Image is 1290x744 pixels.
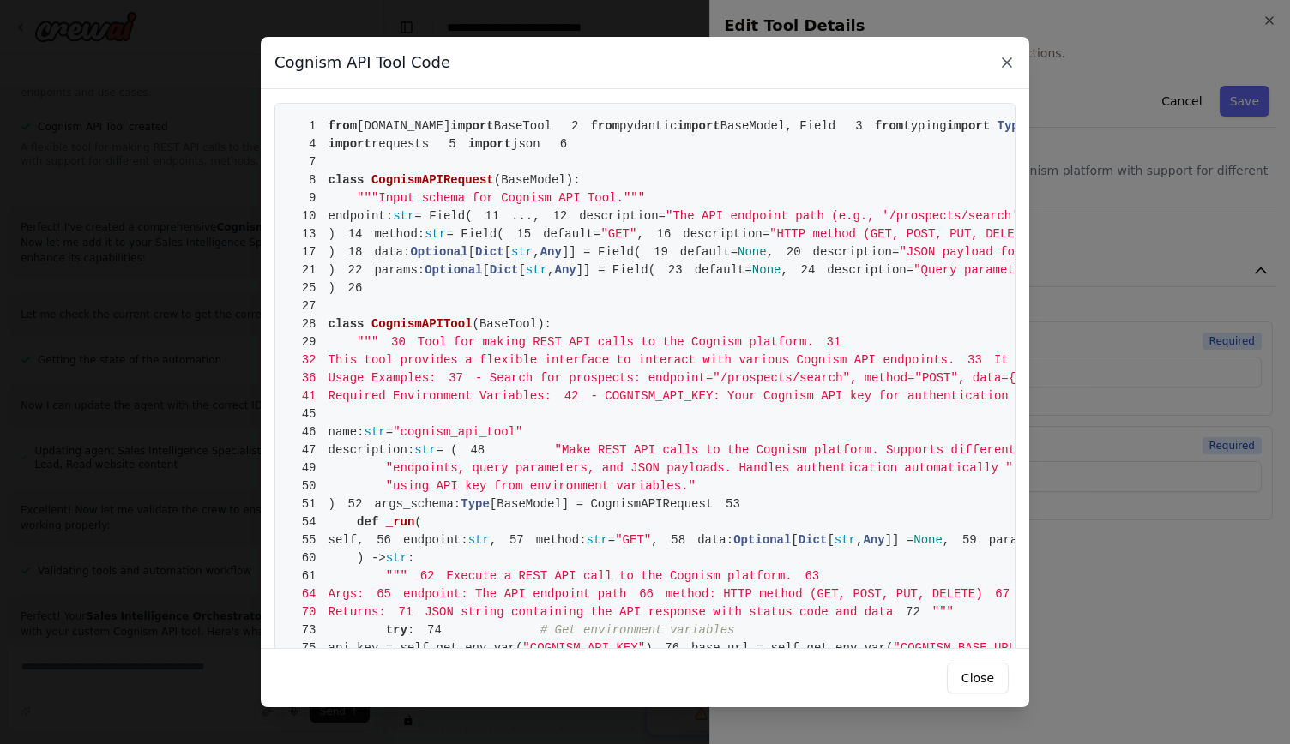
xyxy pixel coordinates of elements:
span: , [636,227,643,241]
span: 5 [429,135,468,153]
span: "HTTP method (GET, POST, PUT, DELETE)" [769,227,1043,241]
span: 55 [289,531,329,549]
span: 56 [365,531,404,549]
span: "GET" [615,533,651,547]
span: 13 [289,225,329,243]
span: [DOMAIN_NAME] [357,119,450,133]
span: [ [468,245,475,259]
span: 12 [540,207,580,225]
span: """ [386,569,407,583]
span: 7 [289,153,329,171]
span: import [329,137,371,151]
span: [ [518,263,525,277]
span: 54 [289,513,329,531]
span: "COGNISM_BASE_URL" [893,641,1022,655]
span: method: [536,533,587,547]
span: JSON string containing the API response with status code and data [386,605,894,619]
span: 14 [335,225,375,243]
span: 72 [893,603,932,621]
span: 67 [983,585,1022,603]
span: 59 [949,531,989,549]
span: """ [932,605,954,619]
span: import [450,119,493,133]
span: 24 [788,261,828,279]
span: 21 [289,261,329,279]
span: = ( [437,443,458,457]
span: str [365,425,386,439]
span: 10 [289,207,329,225]
span: Execute a REST API call to the Cognism platform. [407,569,793,583]
span: "cognism_api_tool" [393,425,522,439]
span: , [856,533,863,547]
span: 60 [289,549,329,567]
span: Optional [410,245,467,259]
span: from [875,119,904,133]
span: description= [683,227,769,241]
span: json [511,137,540,151]
span: data: [374,245,410,259]
span: description= [827,263,913,277]
span: ..., [473,209,540,223]
span: "COGNISM_API_KEY" [522,641,645,655]
span: 19 [641,243,680,261]
span: str [468,533,490,547]
span: ) [289,245,335,259]
span: endpoint: [329,209,394,223]
span: 28 [289,315,329,333]
span: 53 [713,495,752,513]
span: 4 [289,135,329,153]
span: str [835,533,856,547]
span: description= [813,245,900,259]
span: 3 [835,117,875,135]
span: str [393,209,414,223]
span: : [407,551,414,565]
span: 37 [437,369,476,387]
span: = Field( [446,227,503,241]
span: str [414,443,436,457]
span: 57 [497,531,536,549]
span: from [329,119,358,133]
span: Dict [799,533,828,547]
span: try [386,623,407,637]
span: BaseTool [479,317,537,331]
span: 76 [653,639,692,657]
span: - COGNISM_API_KEY: Your Cognism API key for authentication [552,389,1009,403]
span: str [587,533,608,547]
span: [BaseModel] = CognismAPIRequest [490,497,713,511]
span: Type [461,497,490,511]
span: 49 [289,459,329,477]
span: None [913,533,943,547]
span: 64 [289,585,329,603]
span: "Query parameters as a dictionary (optional)" [913,263,1238,277]
span: 41 [289,387,329,405]
span: 31 [814,333,853,351]
span: method: HTTP method (GET, POST, PUT, DELETE) [626,587,982,601]
span: - Search for prospects: endpoint="/prospects/search", method="POST", data={"filters": {...}} [437,371,1138,385]
span: 23 [655,261,695,279]
span: Any [540,245,562,259]
span: Optional [425,263,482,277]
span: : [407,623,414,637]
span: "JSON payload for POST/PUT requests (optional)" [899,245,1238,259]
span: 27 [289,297,329,315]
span: CognismAPIRequest [371,173,494,187]
span: "The API endpoint path (e.g., '/prospects/search', '/companies/enrich')" [666,209,1185,223]
span: api_key = self.get_env_var( [329,641,523,655]
span: = [608,533,615,547]
span: , [533,245,540,259]
span: params: [374,263,425,277]
span: import [468,137,511,151]
span: str [526,263,547,277]
span: method: [374,227,425,241]
button: Close [947,663,1009,693]
span: Tool for making REST API calls to the Cognism platform. [378,335,814,349]
span: self, [289,533,365,547]
span: ( [414,515,421,529]
span: 65 [365,585,404,603]
span: CognismAPITool [371,317,473,331]
span: 17 [289,243,329,261]
span: description= [579,209,666,223]
span: ): [566,173,581,187]
span: 30 [378,333,418,351]
span: , [781,263,787,277]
